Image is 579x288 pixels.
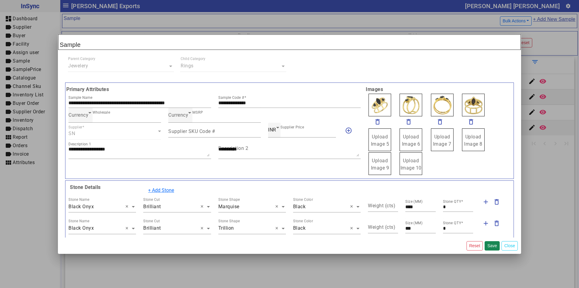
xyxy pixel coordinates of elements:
img: Y-R-13269-BO+(4).JPG [462,94,485,116]
span: Clear all [350,203,355,210]
span: Upload Image 7 [433,134,451,147]
button: + Add Stone [144,185,178,196]
mat-icon: add_circle_outline [345,127,352,134]
mat-label: Sample Code # [218,95,244,100]
mat-label: Description 1 [68,142,91,146]
button: Save [485,241,500,251]
div: Parent Category [68,56,95,62]
div: Stone Shape [218,197,240,202]
div: Stone Name [68,197,89,202]
mat-label: Wholesale [93,110,110,115]
mat-label: Supplier [68,125,83,129]
mat-icon: delete_outline [405,118,412,125]
b: Primary Attributes [65,86,364,93]
mat-label: Description 2 [218,145,248,151]
button: Close [501,241,518,251]
span: Upload Image 6 [402,134,420,147]
span: Upload Image 8 [464,134,482,147]
mat-label: Stone QTY [443,221,461,225]
img: Y-R-13269-BO+(2).JPG [400,94,422,116]
mat-icon: delete_outline [374,118,381,125]
mat-label: Supplier Price [280,125,304,129]
span: Clear all [201,203,206,210]
div: Child Category [181,56,206,62]
mat-label: Sample Name [68,95,92,100]
span: Clear all [125,225,131,232]
div: Stone Name [68,218,89,224]
span: Upload Image 10 [400,158,422,171]
span: Clear all [275,225,280,232]
span: INR [268,127,276,133]
span: Clear all [125,203,131,210]
mat-icon: add [482,220,489,227]
b: Stone Details [68,184,101,190]
mat-icon: add [482,198,489,205]
div: Stone Color [293,218,313,224]
mat-label: MSRP [192,110,203,115]
span: Upload Image 5 [371,134,389,147]
mat-icon: delete_outline [436,118,444,125]
mat-label: Size (MM) [405,221,423,225]
span: Currency [68,112,88,118]
div: Stone Shape [218,218,240,224]
b: Images [364,86,514,93]
mat-label: Stone QTY [443,199,461,204]
mat-label: Weight (cts) [368,202,395,208]
h2: Sample [58,34,521,50]
span: Clear all [201,225,206,232]
button: Reset [467,241,483,251]
mat-icon: delete_outline [493,220,500,227]
mat-icon: delete_outline [493,198,500,205]
span: Upload Image 9 [371,158,389,171]
span: Clear all [350,225,355,232]
div: Stone Color [293,197,313,202]
span: Clear all [275,203,280,210]
img: Y-R-13269-BO_3.18gms_Stone+Size+-+5x10%2C+4x4_Product+Size+-+11x16x21_Band+Width+-8.1mm_Black+Ony... [369,94,391,116]
mat-label: Weight (cts) [368,224,395,230]
mat-icon: delete_outline [467,118,475,125]
mat-label: Size (MM) [405,199,423,204]
div: Stone Cut [143,197,160,202]
div: Stone Cut [143,218,160,224]
mat-label: Supplier SKU Code # [168,128,215,134]
img: Y-R-13269-BO+(3).JPG [431,94,454,116]
span: Currency [168,112,188,118]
